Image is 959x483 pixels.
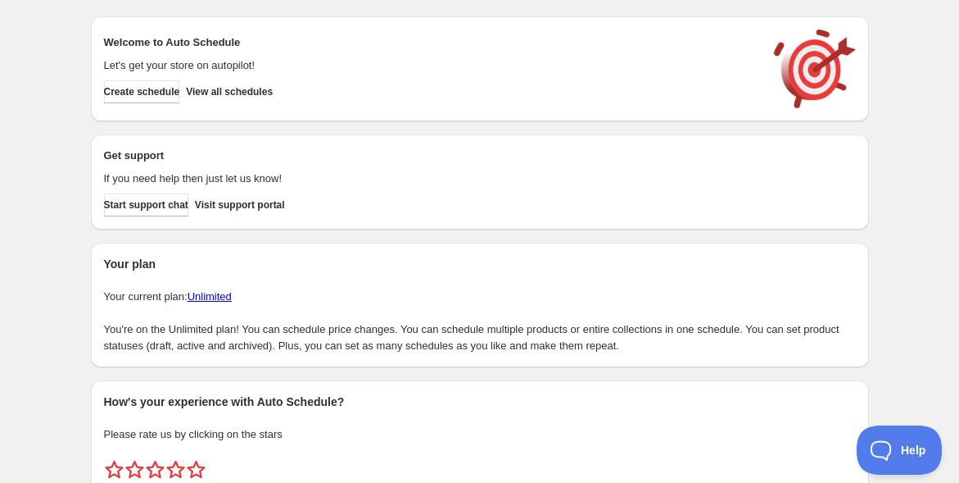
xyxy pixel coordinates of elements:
button: View all schedules [186,80,273,103]
p: Let's get your store on autopilot! [104,57,758,74]
p: You're on the Unlimited plan! You can schedule price changes. You can schedule multiple products ... [104,321,856,354]
a: Start support chat [104,194,188,216]
a: Unlimited [188,290,232,303]
span: Visit support portal [195,198,285,212]
p: Please rate us by clicking on the stars [104,426,856,443]
p: Your current plan: [104,289,856,305]
span: Create schedule [104,85,180,98]
iframe: Toggle Customer Support [857,426,943,475]
p: If you need help then just let us know! [104,171,758,187]
h2: Welcome to Auto Schedule [104,34,758,51]
h2: Your plan [104,256,856,272]
h2: Get support [104,148,758,164]
a: Visit support portal [195,194,285,216]
span: Start support chat [104,198,188,212]
span: View all schedules [186,85,273,98]
button: Create schedule [104,80,180,103]
h2: How's your experience with Auto Schedule? [104,394,856,410]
